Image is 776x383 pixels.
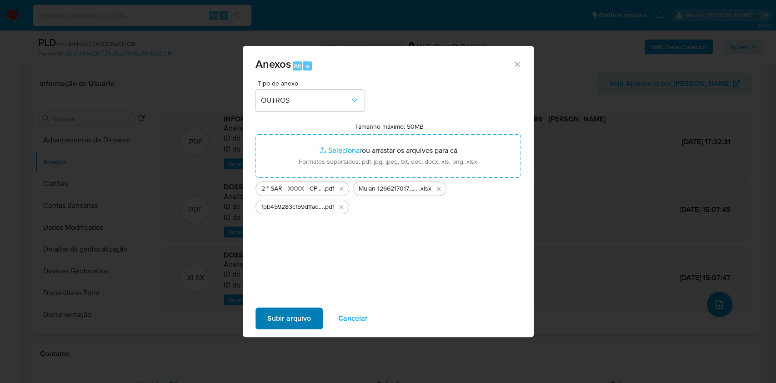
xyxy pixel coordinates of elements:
[419,184,431,193] span: .xlsx
[324,184,334,193] span: .pdf
[359,184,419,193] span: Mulan 1266217017_2025_09_11_09_15_02
[338,308,368,328] span: Cancelar
[336,202,347,212] button: Excluir fbb459283cf59dffadf6f90c94494f06226564fb.pdf
[306,61,309,70] span: a
[513,60,521,68] button: Fechar
[267,308,311,328] span: Subir arquivo
[326,307,380,329] button: Cancelar
[294,61,301,70] span: Alt
[433,183,444,194] button: Excluir Mulan 1266217017_2025_09_11_09_15_02.xlsx
[255,178,521,214] ul: Arquivos selecionados
[336,183,347,194] button: Excluir 2 ° SAR - XXXX - CPF 12958172686 - TATIANA APARECIDA DORES.pdf
[255,307,323,329] button: Subir arquivo
[258,80,367,86] span: Tipo de anexo
[324,202,334,212] span: .pdf
[261,184,324,193] span: 2 ° SAR - XXXX - CPF 12958172686 - [PERSON_NAME]
[255,90,365,111] button: OUTROS
[261,202,324,212] span: fbb459283cf59dffadf6f90c94494f06226564fb
[261,96,350,105] span: OUTROS
[255,56,291,72] span: Anexos
[355,122,424,131] label: Tamanho máximo: 50MB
